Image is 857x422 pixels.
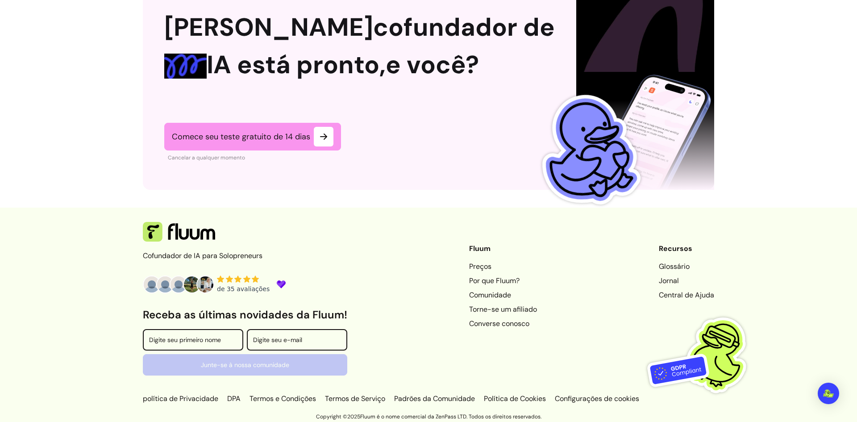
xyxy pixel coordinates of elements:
a: Termos e Condições [248,393,318,404]
img: Adesivo Fluum Duck [522,85,653,217]
font: Comece seu teste gratuito de 14 dias [172,131,310,142]
img: Fluum está em conformidade com o RGPD [647,299,759,411]
font: IA está pronto, [207,48,386,81]
font: Fluum [469,244,491,253]
font: Jornal [659,276,679,285]
font: Glossário [659,262,690,271]
font: Central de Ajuda [659,290,714,300]
font: Padrões da Comunidade [394,394,475,403]
img: primavera azul [164,54,207,79]
font: Cofundador de IA para Solopreneurs [143,251,262,260]
input: Digite seu primeiro nome [149,337,237,346]
font: Por que Fluum? [469,276,520,285]
font: e você? [386,48,479,81]
font: Política de Cookies [484,394,546,403]
font: Copyright © [316,413,347,420]
font: Comunidade [469,290,511,300]
a: Padrões da Comunidade [392,393,477,404]
font: Converse conosco [469,319,529,328]
font: Termos e Condições [250,394,316,403]
a: Por que Fluum? [469,276,537,286]
a: Termos de Serviço [323,393,387,404]
a: Comunidade [469,290,537,301]
a: Política de Cookies [482,393,548,404]
font: 2025 [347,413,360,420]
font: política de Privacidade [143,394,218,403]
a: Preços [469,261,537,272]
font: Receba as últimas novidades da Fluum! [143,308,347,322]
font: Termos de Serviço [325,394,385,403]
font: cofundador de [373,11,555,43]
font: Cancelar a qualquer momento [168,154,245,161]
a: Jornal [659,276,714,286]
font: Recursos [659,244,692,253]
a: Comece seu teste gratuito de 14 dias [164,123,341,150]
a: DPA [225,393,242,404]
font: DPA [227,394,241,403]
a: Central de Ajuda [659,290,714,301]
a: Glossário [659,261,714,272]
font: Torne-se um afiliado [469,305,537,314]
div: Abra o Intercom Messenger [818,383,839,404]
input: Digite seu e-mail [253,337,341,346]
font: Configurações de cookies [555,394,639,403]
font: [PERSON_NAME] [164,11,373,43]
font: Preços [469,262,491,271]
img: Logotipo da Fluum [143,222,215,242]
font: Fluum é o nome comercial da ZenPass LTD. Todos os direitos reservados. [360,413,541,420]
a: Torne-se um afiliado [469,304,537,315]
a: Converse conosco [469,318,537,329]
a: política de Privacidade [143,393,220,404]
